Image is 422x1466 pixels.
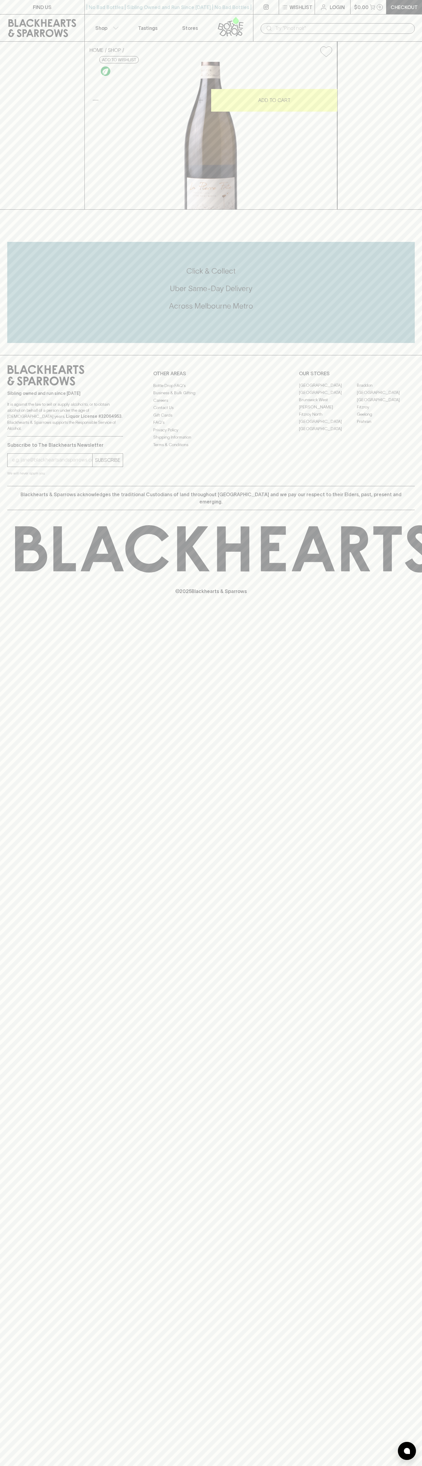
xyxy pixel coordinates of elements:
a: SHOP [108,47,121,53]
a: Prahran [357,418,415,425]
h5: Uber Same-Day Delivery [7,284,415,294]
button: Shop [85,14,127,41]
button: ADD TO CART [211,89,337,112]
a: [PERSON_NAME] [299,404,357,411]
p: Shop [95,24,107,32]
button: Add to wishlist [318,44,335,59]
strong: Liquor License #32064953 [66,414,122,419]
input: e.g. jane@blackheartsandsparrows.com.au [12,455,92,465]
img: Organic [101,66,110,76]
h5: Across Melbourne Metro [7,301,415,311]
p: Wishlist [290,4,313,11]
a: [GEOGRAPHIC_DATA] [299,389,357,396]
a: Contact Us [153,404,269,411]
p: We will never spam you [7,470,123,476]
p: Sibling owned and run since [DATE] [7,390,123,396]
p: Checkout [391,4,418,11]
a: Gift Cards [153,411,269,419]
h5: Click & Collect [7,266,415,276]
a: HOME [90,47,103,53]
a: Brunswick West [299,396,357,404]
a: FAQ's [153,419,269,426]
a: Shipping Information [153,434,269,441]
a: Business & Bulk Gifting [153,389,269,397]
a: Braddon [357,382,415,389]
img: 40629.png [85,62,337,209]
img: bubble-icon [404,1448,410,1454]
p: OTHER AREAS [153,370,269,377]
p: 0 [379,5,381,9]
p: Stores [182,24,198,32]
a: Privacy Policy [153,426,269,433]
a: Bottle Drop FAQ's [153,382,269,389]
a: Stores [169,14,211,41]
p: Tastings [138,24,157,32]
p: Blackhearts & Sparrows acknowledges the traditional Custodians of land throughout [GEOGRAPHIC_DAT... [12,491,410,505]
button: SUBSCRIBE [93,454,123,467]
p: It is against the law to sell or supply alcohol to, or to obtain alcohol on behalf of a person un... [7,401,123,431]
button: Add to wishlist [99,56,139,63]
a: [GEOGRAPHIC_DATA] [299,382,357,389]
a: Fitzroy [357,404,415,411]
p: FIND US [33,4,52,11]
div: Call to action block [7,242,415,343]
a: Terms & Conditions [153,441,269,448]
a: Geelong [357,411,415,418]
a: Careers [153,397,269,404]
a: Fitzroy North [299,411,357,418]
a: Tastings [127,14,169,41]
p: ADD TO CART [258,97,290,104]
p: $0.00 [354,4,369,11]
a: [GEOGRAPHIC_DATA] [357,389,415,396]
a: [GEOGRAPHIC_DATA] [299,418,357,425]
p: Login [330,4,345,11]
p: OUR STORES [299,370,415,377]
p: SUBSCRIBE [95,456,120,464]
a: [GEOGRAPHIC_DATA] [299,425,357,433]
input: Try "Pinot noir" [275,24,410,33]
a: Organic [99,65,112,78]
a: [GEOGRAPHIC_DATA] [357,396,415,404]
p: Subscribe to The Blackhearts Newsletter [7,441,123,449]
